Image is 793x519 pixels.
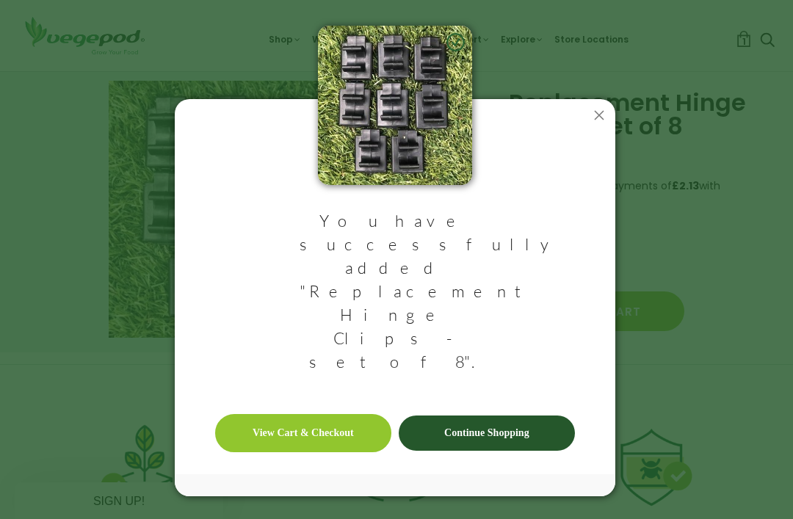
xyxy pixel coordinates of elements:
[583,99,615,131] button: Close
[300,180,490,414] h3: You have successfully added "Replacement Hinge Clips - set of 8".
[318,26,472,185] img: image
[399,415,575,451] a: Continue Shopping
[215,414,391,452] a: View Cart & Checkout
[446,33,465,51] img: green-check.svg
